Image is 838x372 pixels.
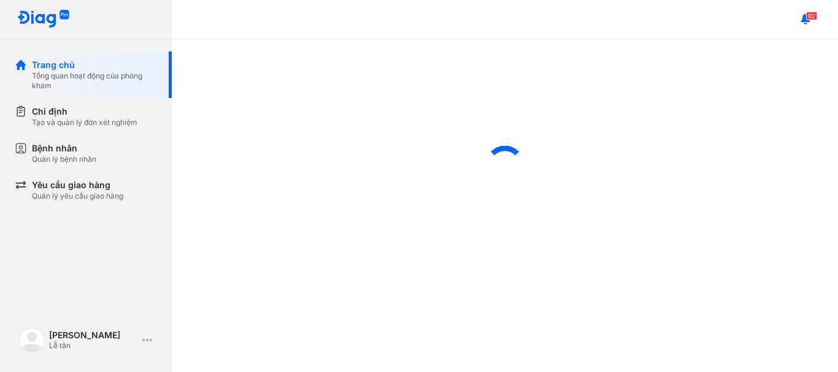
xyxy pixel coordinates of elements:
[32,142,96,154] div: Bệnh nhân
[32,59,157,71] div: Trang chủ
[32,105,137,118] div: Chỉ định
[49,330,137,341] div: [PERSON_NAME]
[32,191,123,201] div: Quản lý yêu cầu giao hàng
[32,154,96,164] div: Quản lý bệnh nhân
[32,71,157,91] div: Tổng quan hoạt động của phòng khám
[32,118,137,127] div: Tạo và quản lý đơn xét nghiệm
[32,179,123,191] div: Yêu cầu giao hàng
[49,341,137,351] div: Lễ tân
[17,10,70,29] img: logo
[20,328,44,352] img: logo
[806,12,817,20] span: 92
